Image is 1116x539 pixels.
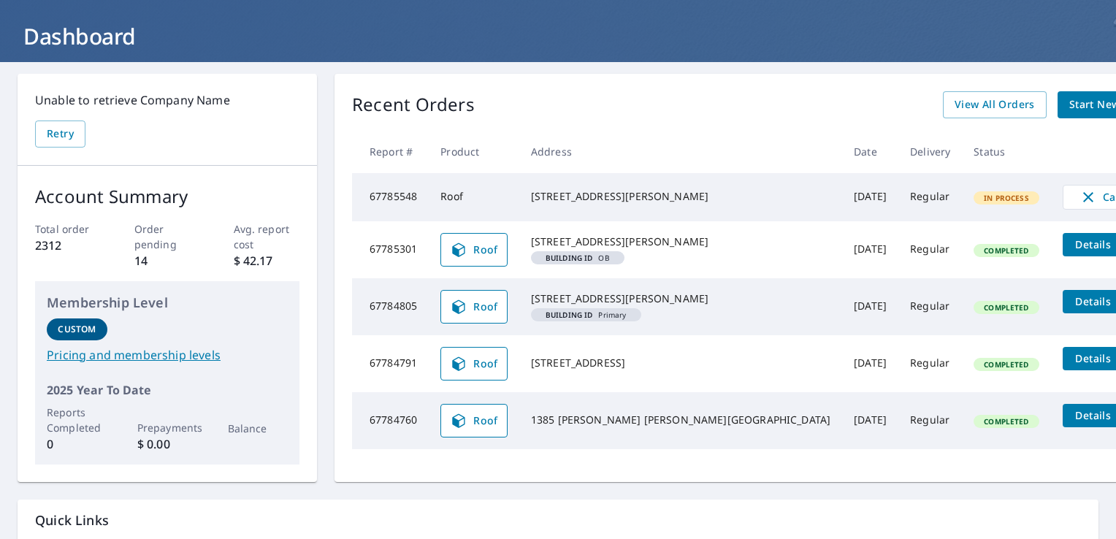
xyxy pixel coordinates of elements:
span: Completed [975,245,1037,256]
span: Roof [450,355,498,372]
span: Roof [450,298,498,316]
td: Roof [429,173,519,221]
p: Recent Orders [352,91,475,118]
p: Custom [58,323,96,336]
em: Building ID [546,254,593,261]
p: Account Summary [35,183,299,210]
td: 67784791 [352,335,429,392]
th: Delivery [898,130,962,173]
td: Regular [898,221,962,278]
td: [DATE] [842,278,898,335]
p: Reports Completed [47,405,107,435]
span: Retry [47,125,74,143]
td: Regular [898,173,962,221]
td: Regular [898,278,962,335]
span: Details [1071,408,1115,422]
a: Roof [440,233,508,267]
button: Retry [35,121,85,148]
p: Total order [35,221,102,237]
p: Unable to retrieve Company Name [35,91,299,109]
td: [DATE] [842,221,898,278]
span: Completed [975,302,1037,313]
td: 67785548 [352,173,429,221]
p: Avg. report cost [234,221,300,252]
span: Details [1071,294,1115,308]
a: Pricing and membership levels [47,346,288,364]
th: Status [962,130,1051,173]
p: Order pending [134,221,201,252]
span: View All Orders [955,96,1035,114]
p: $ 42.17 [234,252,300,269]
span: Roof [450,412,498,429]
td: [DATE] [842,173,898,221]
span: Primary [537,311,635,318]
p: 14 [134,252,201,269]
p: Membership Level [47,293,288,313]
span: Roof [450,241,498,259]
th: Date [842,130,898,173]
td: 67785301 [352,221,429,278]
td: [DATE] [842,392,898,449]
p: Quick Links [35,511,1081,530]
em: Building ID [546,311,593,318]
p: Prepayments [137,420,198,435]
span: Completed [975,416,1037,427]
h1: Dashboard [18,21,1098,51]
span: Details [1071,237,1115,251]
div: [STREET_ADDRESS] [531,356,830,370]
div: [STREET_ADDRESS][PERSON_NAME] [531,291,830,306]
div: [STREET_ADDRESS][PERSON_NAME] [531,234,830,249]
th: Address [519,130,842,173]
td: [DATE] [842,335,898,392]
div: 1385 [PERSON_NAME] [PERSON_NAME][GEOGRAPHIC_DATA] [531,413,830,427]
td: 67784805 [352,278,429,335]
span: OB [537,254,619,261]
td: Regular [898,392,962,449]
a: Roof [440,290,508,324]
p: 2312 [35,237,102,254]
th: Product [429,130,519,173]
td: Regular [898,335,962,392]
span: In Process [975,193,1038,203]
p: 2025 Year To Date [47,381,288,399]
span: Details [1071,351,1115,365]
a: Roof [440,404,508,437]
a: View All Orders [943,91,1047,118]
p: 0 [47,435,107,453]
span: Completed [975,359,1037,370]
th: Report # [352,130,429,173]
td: 67784760 [352,392,429,449]
a: Roof [440,347,508,381]
p: $ 0.00 [137,435,198,453]
p: Balance [228,421,288,436]
div: [STREET_ADDRESS][PERSON_NAME] [531,189,830,204]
